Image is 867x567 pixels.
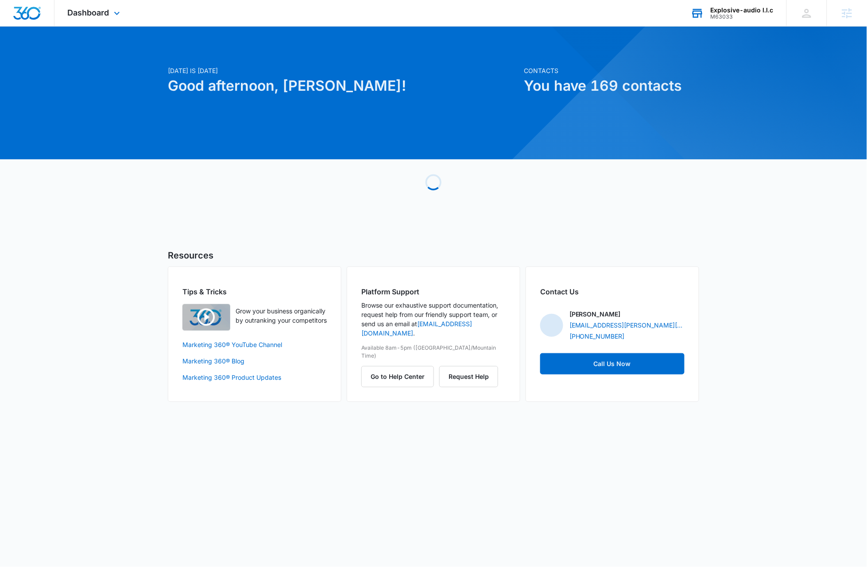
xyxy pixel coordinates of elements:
[182,340,327,349] a: Marketing 360® YouTube Channel
[540,314,563,337] img: Lauren Moss
[361,301,506,338] p: Browse our exhaustive support documentation, request help from our friendly support team, or send...
[182,304,230,331] img: Quick Overview Video
[524,66,699,75] p: Contacts
[540,286,685,297] h2: Contact Us
[439,373,498,380] a: Request Help
[182,373,327,382] a: Marketing 360® Product Updates
[540,353,685,374] a: Call Us Now
[711,7,774,14] div: account name
[569,309,621,319] p: [PERSON_NAME]
[361,373,439,380] a: Go to Help Center
[182,286,327,297] h2: Tips & Tricks
[569,332,625,341] a: [PHONE_NUMBER]
[182,356,327,366] a: Marketing 360® Blog
[361,286,506,297] h2: Platform Support
[236,306,327,325] p: Grow your business organically by outranking your competitors
[168,66,519,75] p: [DATE] is [DATE]
[168,75,519,96] h1: Good afternoon, [PERSON_NAME]!
[569,320,685,330] a: [EMAIL_ADDRESS][PERSON_NAME][DOMAIN_NAME]
[361,344,506,360] p: Available 8am-5pm ([GEOGRAPHIC_DATA]/Mountain Time)
[361,366,434,387] button: Go to Help Center
[68,8,109,17] span: Dashboard
[439,366,498,387] button: Request Help
[168,249,699,262] h5: Resources
[524,75,699,96] h1: You have 169 contacts
[711,14,774,20] div: account id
